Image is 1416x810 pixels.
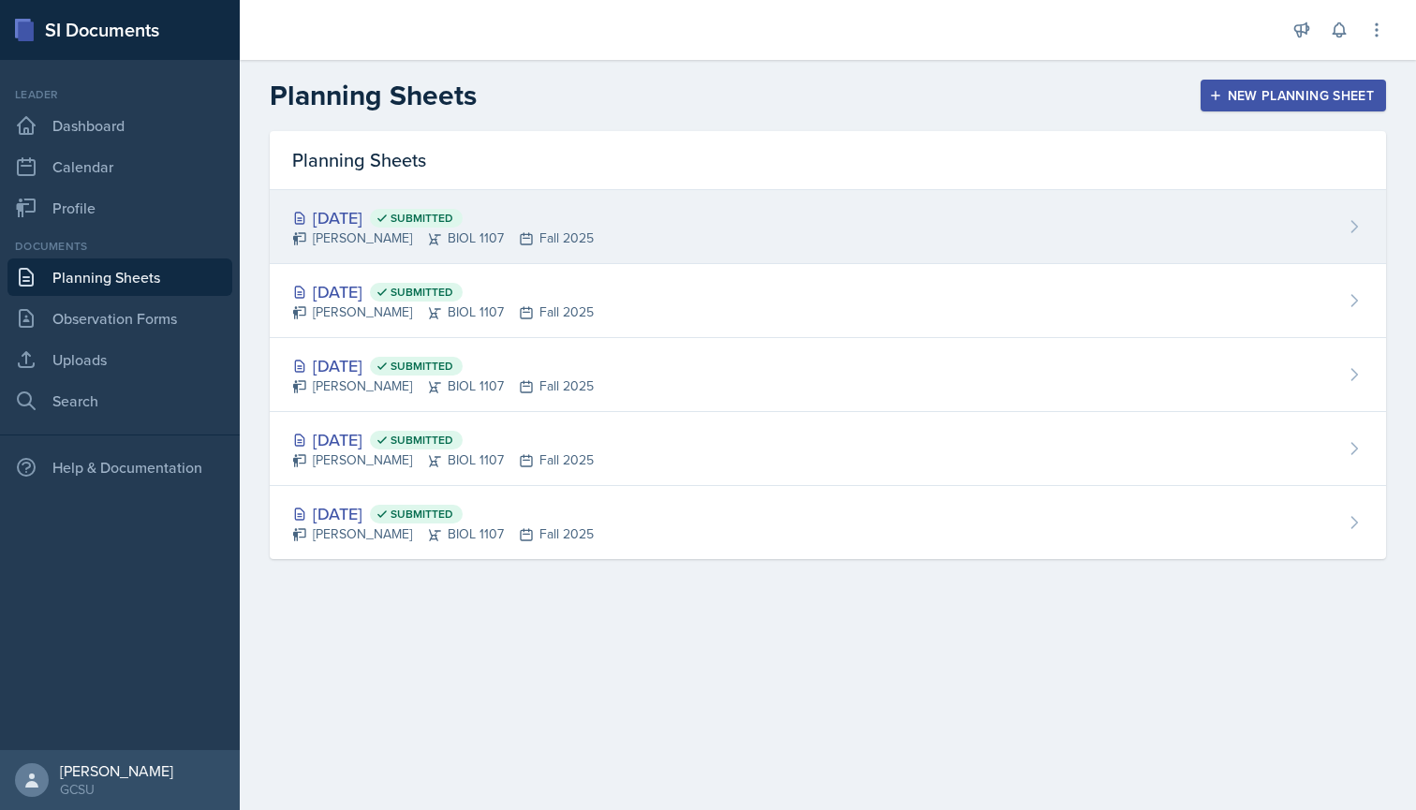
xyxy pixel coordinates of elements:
[292,228,594,248] div: [PERSON_NAME] BIOL 1107 Fall 2025
[7,341,232,378] a: Uploads
[270,190,1386,264] a: [DATE] Submitted [PERSON_NAME]BIOL 1107Fall 2025
[292,501,594,526] div: [DATE]
[292,279,594,304] div: [DATE]
[270,79,477,112] h2: Planning Sheets
[292,302,594,322] div: [PERSON_NAME] BIOL 1107 Fall 2025
[7,382,232,420] a: Search
[1213,88,1374,103] div: New Planning Sheet
[391,433,453,448] span: Submitted
[7,107,232,144] a: Dashboard
[292,205,594,230] div: [DATE]
[292,376,594,396] div: [PERSON_NAME] BIOL 1107 Fall 2025
[270,131,1386,190] div: Planning Sheets
[1201,80,1386,111] button: New Planning Sheet
[60,761,173,780] div: [PERSON_NAME]
[391,285,453,300] span: Submitted
[391,359,453,374] span: Submitted
[391,507,453,522] span: Submitted
[292,353,594,378] div: [DATE]
[292,524,594,544] div: [PERSON_NAME] BIOL 1107 Fall 2025
[292,427,594,452] div: [DATE]
[7,238,232,255] div: Documents
[7,189,232,227] a: Profile
[270,338,1386,412] a: [DATE] Submitted [PERSON_NAME]BIOL 1107Fall 2025
[270,264,1386,338] a: [DATE] Submitted [PERSON_NAME]BIOL 1107Fall 2025
[60,780,173,799] div: GCSU
[7,148,232,185] a: Calendar
[7,86,232,103] div: Leader
[270,412,1386,486] a: [DATE] Submitted [PERSON_NAME]BIOL 1107Fall 2025
[7,300,232,337] a: Observation Forms
[292,450,594,470] div: [PERSON_NAME] BIOL 1107 Fall 2025
[391,211,453,226] span: Submitted
[270,486,1386,559] a: [DATE] Submitted [PERSON_NAME]BIOL 1107Fall 2025
[7,258,232,296] a: Planning Sheets
[7,449,232,486] div: Help & Documentation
